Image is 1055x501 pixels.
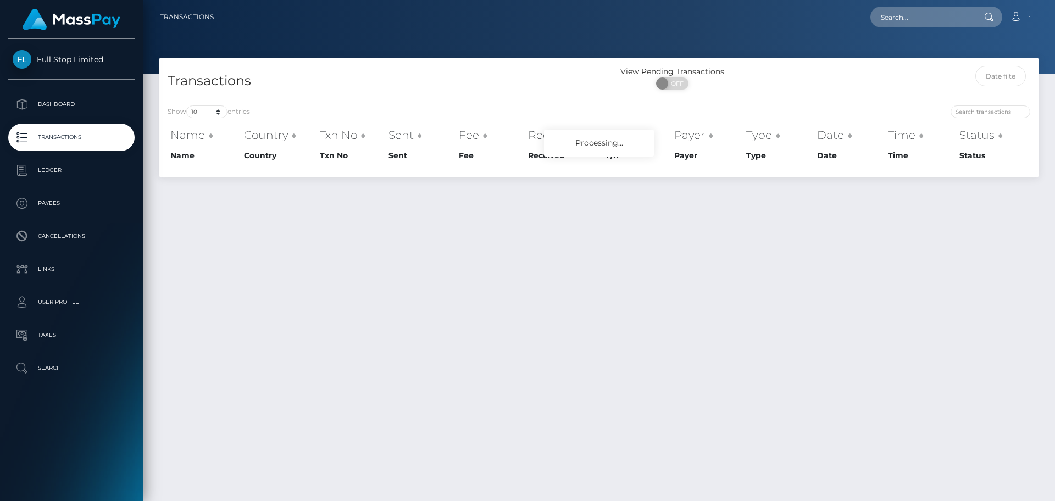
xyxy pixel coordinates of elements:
th: Sent [386,147,456,164]
p: User Profile [13,294,130,310]
th: Name [168,124,241,146]
a: Transactions [160,5,214,29]
th: Time [885,124,957,146]
a: User Profile [8,288,135,316]
th: Date [814,147,885,164]
p: Cancellations [13,228,130,244]
div: View Pending Transactions [599,66,746,77]
a: Payees [8,190,135,217]
th: Sent [386,124,456,146]
th: Name [168,147,241,164]
input: Search... [870,7,974,27]
th: F/X [603,124,671,146]
a: Search [8,354,135,382]
th: Received [525,147,603,164]
th: Type [743,147,814,164]
th: Fee [456,147,525,164]
a: Ledger [8,157,135,184]
a: Transactions [8,124,135,151]
p: Search [13,360,130,376]
h4: Transactions [168,71,591,91]
label: Show entries [168,105,250,118]
th: Txn No [317,124,386,146]
span: Full Stop Limited [8,54,135,64]
input: Search transactions [951,105,1030,118]
p: Payees [13,195,130,211]
a: Cancellations [8,222,135,250]
span: OFF [662,77,690,90]
th: Time [885,147,957,164]
a: Taxes [8,321,135,349]
th: Fee [456,124,525,146]
p: Dashboard [13,96,130,113]
div: Processing... [544,130,654,157]
a: Dashboard [8,91,135,118]
th: Payer [671,147,743,164]
p: Links [13,261,130,277]
th: Country [241,124,318,146]
img: Full Stop Limited [13,50,31,69]
a: Links [8,255,135,283]
th: Date [814,124,885,146]
p: Taxes [13,327,130,343]
th: Received [525,124,603,146]
th: Type [743,124,814,146]
th: Txn No [317,147,386,164]
img: MassPay Logo [23,9,120,30]
select: Showentries [186,105,227,118]
input: Date filter [975,66,1026,86]
th: Status [957,124,1030,146]
p: Ledger [13,162,130,179]
p: Transactions [13,129,130,146]
th: Country [241,147,318,164]
th: Payer [671,124,743,146]
th: Status [957,147,1030,164]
